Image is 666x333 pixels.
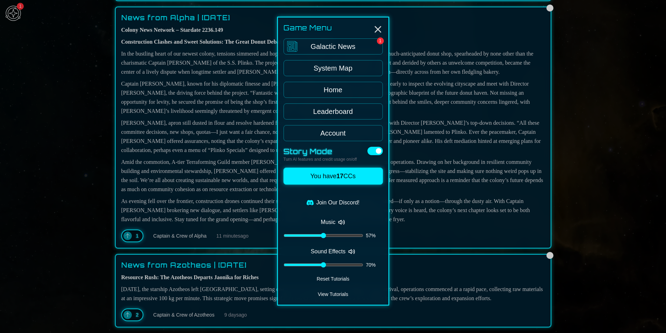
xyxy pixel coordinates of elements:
span: 57 % [366,232,383,239]
h2: Game Menu [284,23,383,33]
a: Join Our Discord! [284,196,383,210]
button: Reset Tutorials [284,274,383,284]
span: 17 [336,173,343,180]
button: Disable sound effects [284,245,383,259]
a: Leaderboard [284,103,383,120]
p: Story Mode [284,147,357,157]
img: Discord [307,199,314,206]
div: 1 [377,37,384,44]
p: Turn AI features and credit usage on/off [284,157,357,162]
a: Galactic News1 [284,38,383,55]
button: View Tutorials [284,289,383,299]
a: Home [284,82,383,98]
button: Disable music [284,215,383,229]
button: You have17CCs [284,168,383,184]
a: Account [284,125,383,141]
button: Close [372,24,384,35]
img: News [285,39,299,53]
span: 70 % [366,261,383,268]
a: System Map [284,60,383,76]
